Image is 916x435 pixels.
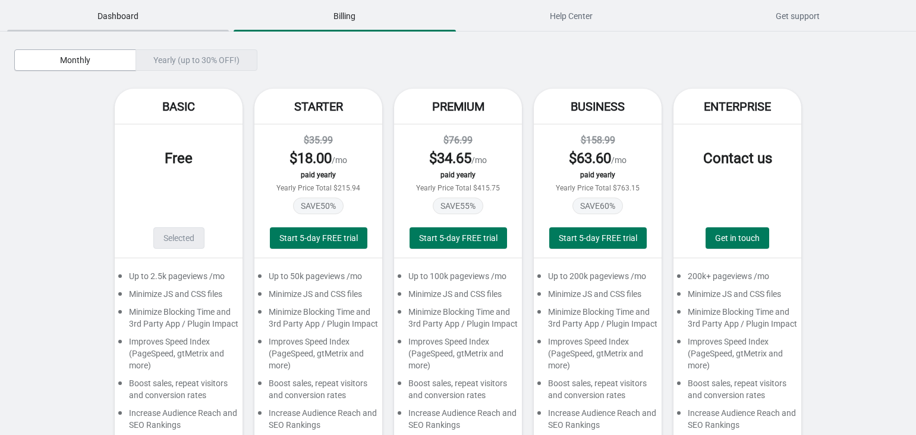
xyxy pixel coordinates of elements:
[266,171,370,179] div: paid yearly
[394,270,522,288] div: Up to 100k pageviews /mo
[266,149,370,168] div: /mo
[406,171,510,179] div: paid yearly
[254,377,382,407] div: Boost sales, repeat visitors and conversion rates
[394,336,522,377] div: Improves Speed Index (PageSpeed, gtMetrix and more)
[7,5,229,27] span: Dashboard
[289,150,332,167] span: $ 18.00
[534,306,662,336] div: Minimize Blocking Time and 3rd Party App / Plugin Impact
[254,270,382,288] div: Up to 50k pageviews /mo
[5,1,231,32] button: Dashboard
[266,184,370,192] div: Yearly Price Total $215.94
[60,55,90,65] span: Monthly
[394,377,522,407] div: Boost sales, repeat visitors and conversion rates
[673,306,801,336] div: Minimize Blocking Time and 3rd Party App / Plugin Impact
[410,227,507,249] button: Start 5-day FREE trial
[394,288,522,306] div: Minimize JS and CSS files
[569,150,611,167] span: $ 63.60
[293,198,344,214] span: SAVE 50 %
[534,336,662,377] div: Improves Speed Index (PageSpeed, gtMetrix and more)
[115,377,243,407] div: Boost sales, repeat visitors and conversion rates
[549,227,647,249] button: Start 5-day FREE trial
[406,133,510,148] div: $76.99
[115,288,243,306] div: Minimize JS and CSS files
[687,5,909,27] span: Get support
[534,270,662,288] div: Up to 200k pageviews /mo
[673,89,801,124] div: Enterprise
[254,306,382,336] div: Minimize Blocking Time and 3rd Party App / Plugin Impact
[534,377,662,407] div: Boost sales, repeat visitors and conversion rates
[559,233,637,243] span: Start 5-day FREE trial
[394,306,522,336] div: Minimize Blocking Time and 3rd Party App / Plugin Impact
[406,184,510,192] div: Yearly Price Total $415.75
[115,306,243,336] div: Minimize Blocking Time and 3rd Party App / Plugin Impact
[703,150,772,167] span: Contact us
[534,288,662,306] div: Minimize JS and CSS files
[234,5,455,27] span: Billing
[165,150,193,167] span: Free
[429,150,471,167] span: $ 34.65
[461,5,682,27] span: Help Center
[546,133,650,148] div: $158.99
[673,336,801,377] div: Improves Speed Index (PageSpeed, gtMetrix and more)
[279,233,358,243] span: Start 5-day FREE trial
[546,149,650,168] div: /mo
[270,227,367,249] button: Start 5-day FREE trial
[673,270,801,288] div: 200k+ pageviews /mo
[406,149,510,168] div: /mo
[115,336,243,377] div: Improves Speed Index (PageSpeed, gtMetrix and more)
[433,198,483,214] span: SAVE 55 %
[572,198,623,214] span: SAVE 60 %
[546,184,650,192] div: Yearly Price Total $763.15
[115,89,243,124] div: Basic
[534,89,662,124] div: Business
[254,336,382,377] div: Improves Speed Index (PageSpeed, gtMetrix and more)
[715,233,760,243] span: Get in touch
[673,377,801,407] div: Boost sales, repeat visitors and conversion rates
[266,133,370,148] div: $35.99
[706,227,769,249] a: Get in touch
[546,171,650,179] div: paid yearly
[419,233,498,243] span: Start 5-day FREE trial
[673,288,801,306] div: Minimize JS and CSS files
[115,270,243,288] div: Up to 2.5k pageviews /mo
[254,288,382,306] div: Minimize JS and CSS files
[14,49,136,71] button: Monthly
[254,89,382,124] div: Starter
[394,89,522,124] div: Premium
